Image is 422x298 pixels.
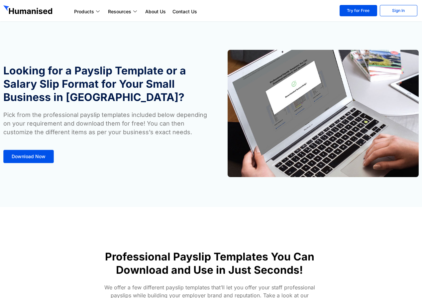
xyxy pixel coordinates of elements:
a: Try for Free [340,5,377,16]
a: Resources [105,8,142,16]
h1: Professional Payslip Templates You Can Download and Use in Just Seconds! [93,250,327,277]
a: Products [71,8,105,16]
p: Pick from the professional payslip templates included below depending on your requirement and dow... [3,111,208,137]
a: Download Now [3,150,54,163]
a: Sign In [380,5,417,16]
span: Download Now [12,154,46,159]
a: Contact Us [169,8,200,16]
a: About Us [142,8,169,16]
h1: Looking for a Payslip Template or a Salary Slip Format for Your Small Business in [GEOGRAPHIC_DATA]? [3,64,208,104]
img: GetHumanised Logo [3,5,54,16]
